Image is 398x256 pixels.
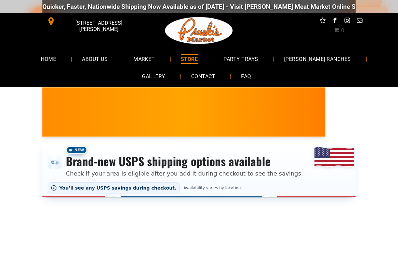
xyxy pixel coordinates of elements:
[72,50,117,67] a: ABOUT US
[171,50,207,67] a: STORE
[331,16,339,26] a: facebook
[66,169,303,178] p: Check if your area is eligible after you add it during checkout to see the savings.
[66,154,303,168] h3: Brand-new USPS shipping options available
[274,50,361,67] a: [PERSON_NAME] RANCHES
[42,142,356,197] div: Shipping options announcement
[164,13,234,48] img: Pruski-s+Market+HQ+Logo2-1920w.png
[57,17,141,36] span: [STREET_ADDRESS][PERSON_NAME]
[59,185,176,191] span: You’ll see any USPS savings during checkout.
[231,68,261,85] a: FAQ
[318,16,327,26] a: Social network
[341,27,344,34] span: 0
[31,50,66,67] a: HOME
[182,186,243,190] span: Availability varies by location.
[356,16,364,26] a: email
[181,68,225,85] a: CONTACT
[214,50,268,67] a: PARTY TRAYS
[66,146,87,154] span: New
[343,16,352,26] a: instagram
[42,16,142,26] a: [STREET_ADDRESS][PERSON_NAME]
[132,68,175,85] a: GALLERY
[124,50,165,67] a: MARKET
